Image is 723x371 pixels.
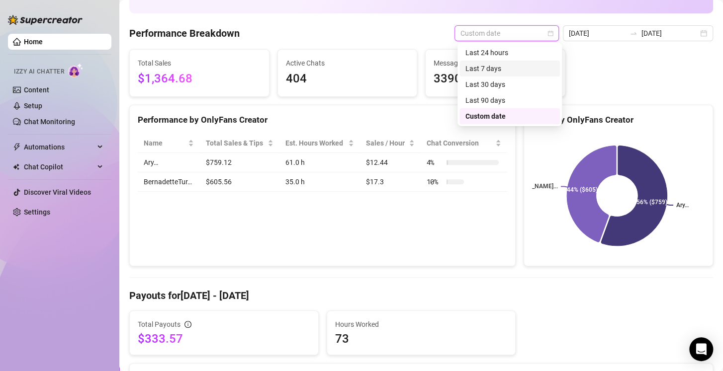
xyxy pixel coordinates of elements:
[434,70,557,88] span: 3390
[459,108,560,124] div: Custom date
[184,321,191,328] span: info-circle
[286,70,409,88] span: 404
[200,134,279,153] th: Total Sales & Tips
[24,102,42,110] a: Setup
[68,63,84,77] img: AI Chatter
[24,188,91,196] a: Discover Viral Videos
[335,331,508,347] span: 73
[427,138,494,148] span: Chat Conversion
[689,337,713,361] div: Open Intercom Messenger
[366,138,407,148] span: Sales / Hour
[460,26,553,41] span: Custom date
[279,153,360,172] td: 61.0 h
[138,153,200,172] td: Ary…
[138,58,261,69] span: Total Sales
[360,153,421,172] td: $12.44
[459,45,560,61] div: Last 24 hours
[465,47,554,58] div: Last 24 hours
[138,113,507,127] div: Performance by OnlyFans Creator
[465,79,554,90] div: Last 30 days
[200,172,279,192] td: $605.56
[465,111,554,122] div: Custom date
[24,139,94,155] span: Automations
[129,289,713,302] h4: Payouts for [DATE] - [DATE]
[129,26,240,40] h4: Performance Breakdown
[200,153,279,172] td: $759.12
[138,172,200,192] td: BernadetteTur…
[24,38,43,46] a: Home
[360,172,421,192] td: $17.3
[465,63,554,74] div: Last 7 days
[138,134,200,153] th: Name
[421,134,508,153] th: Chat Conversion
[24,208,50,216] a: Settings
[144,138,186,148] span: Name
[138,70,261,88] span: $1,364.68
[24,159,94,175] span: Chat Copilot
[508,183,558,190] text: [PERSON_NAME]...
[547,30,553,36] span: calendar
[630,29,637,37] span: swap-right
[630,29,637,37] span: to
[427,157,443,168] span: 4 %
[569,28,626,39] input: Start date
[676,202,689,209] text: Ary…
[8,15,83,25] img: logo-BBDzfeDw.svg
[459,61,560,76] div: Last 7 days
[532,113,705,127] div: Sales by OnlyFans Creator
[206,138,266,148] span: Total Sales & Tips
[13,143,21,151] span: thunderbolt
[286,58,409,69] span: Active Chats
[459,76,560,92] div: Last 30 days
[24,118,75,126] a: Chat Monitoring
[434,58,557,69] span: Messages Sent
[24,86,49,94] a: Content
[459,92,560,108] div: Last 90 days
[641,28,698,39] input: End date
[335,319,508,330] span: Hours Worked
[279,172,360,192] td: 35.0 h
[427,176,443,187] span: 10 %
[285,138,346,148] div: Est. Hours Worked
[14,67,64,76] span: Izzy AI Chatter
[13,163,19,170] img: Chat Copilot
[465,95,554,106] div: Last 90 days
[138,319,181,330] span: Total Payouts
[138,331,310,347] span: $333.57
[360,134,421,153] th: Sales / Hour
